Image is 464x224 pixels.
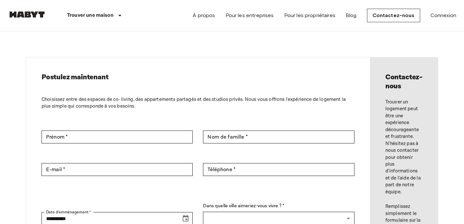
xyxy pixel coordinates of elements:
label: Dans quelle ville aimeriez-vous vivre ? * [203,203,354,209]
p: Choisissez entre des espaces de co-living, des appartements partagés et des studios privés. Nous ... [42,96,354,110]
a: Pour les entreprises [226,12,274,19]
p: Trouver une maison [67,12,113,19]
h2: Postulez maintenant [42,73,354,82]
p: Trouver un logement peut être une expérience décourageante et frustrante. N'hésitez pas à nous co... [385,99,422,195]
a: Connexion [430,12,456,19]
a: Pour les propriétaires [284,12,335,19]
a: Blog [346,12,357,19]
h2: Contactez-nous [385,73,422,91]
img: Habyt [8,11,46,18]
a: À propos [193,12,215,19]
label: Date d'emménagement [46,209,91,215]
a: Contactez-nous [367,9,420,22]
